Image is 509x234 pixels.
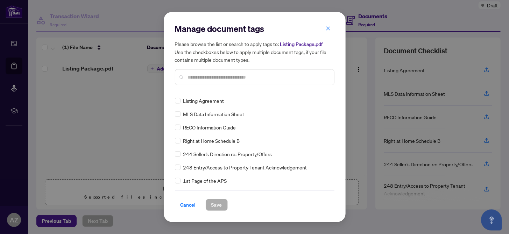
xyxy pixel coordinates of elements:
span: Cancel [181,199,196,210]
h2: Manage document tags [175,23,334,34]
button: Cancel [175,199,202,211]
span: 248 Entry/Access to Property Tenant Acknowledgement [183,163,307,171]
span: 1st Page of the APS [183,177,227,185]
span: 244 Seller’s Direction re: Property/Offers [183,150,272,158]
button: Save [206,199,228,211]
span: RECO Information Guide [183,123,236,131]
span: Right at Home Schedule B [183,137,240,145]
span: Listing Package.pdf [280,41,323,47]
h5: Please browse the list or search to apply tags to: Use the checkboxes below to apply multiple doc... [175,40,334,63]
span: MLS Data Information Sheet [183,110,245,118]
button: Open asap [481,209,502,230]
span: close [326,26,331,31]
span: Listing Agreement [183,97,224,105]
